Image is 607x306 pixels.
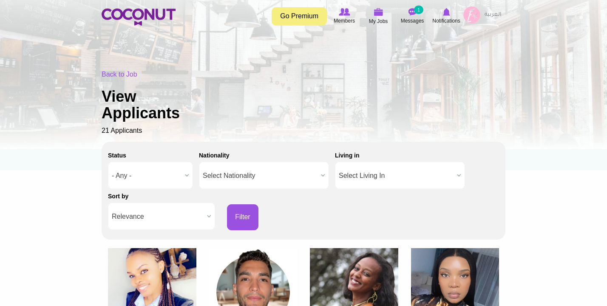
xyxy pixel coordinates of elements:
a: My Jobs My Jobs [361,6,395,26]
span: Select Nationality [203,162,318,189]
a: العربية [480,6,505,23]
label: Status [108,151,126,160]
label: Living in [335,151,360,160]
img: My Jobs [374,8,383,16]
a: Go Premium [272,7,327,26]
span: My Jobs [369,17,388,26]
span: Notifications [432,17,460,25]
a: Browse Members Members [327,6,361,26]
label: Sort by [108,192,128,200]
img: Home [102,9,176,26]
img: Notifications [443,8,450,16]
small: 1 [414,6,423,14]
img: Browse Members [339,8,350,16]
h1: View Applicants [102,88,208,122]
button: Filter [227,204,258,230]
a: Back to Job [102,71,137,78]
span: Members [334,17,355,25]
a: Notifications Notifications [429,6,463,26]
span: Relevance [112,203,204,230]
div: 21 Applicants [102,70,505,136]
a: Messages Messages 1 [395,6,429,26]
label: Nationality [199,151,230,160]
span: - Any - [112,162,182,189]
span: Messages [401,17,424,25]
img: Messages [408,8,417,16]
span: Select Living In [339,162,454,189]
